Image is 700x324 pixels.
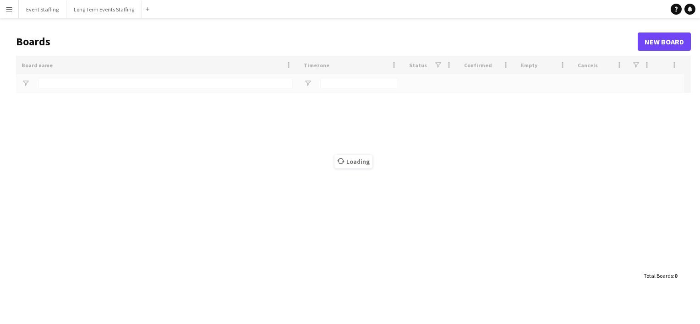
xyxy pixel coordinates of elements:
h1: Boards [16,35,638,49]
button: Event Staffing [19,0,66,18]
div: : [644,267,677,285]
span: Loading [334,155,372,168]
button: Long Term Events Staffing [66,0,142,18]
a: New Board [638,32,691,51]
span: 0 [674,272,677,279]
span: Total Boards [644,272,673,279]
